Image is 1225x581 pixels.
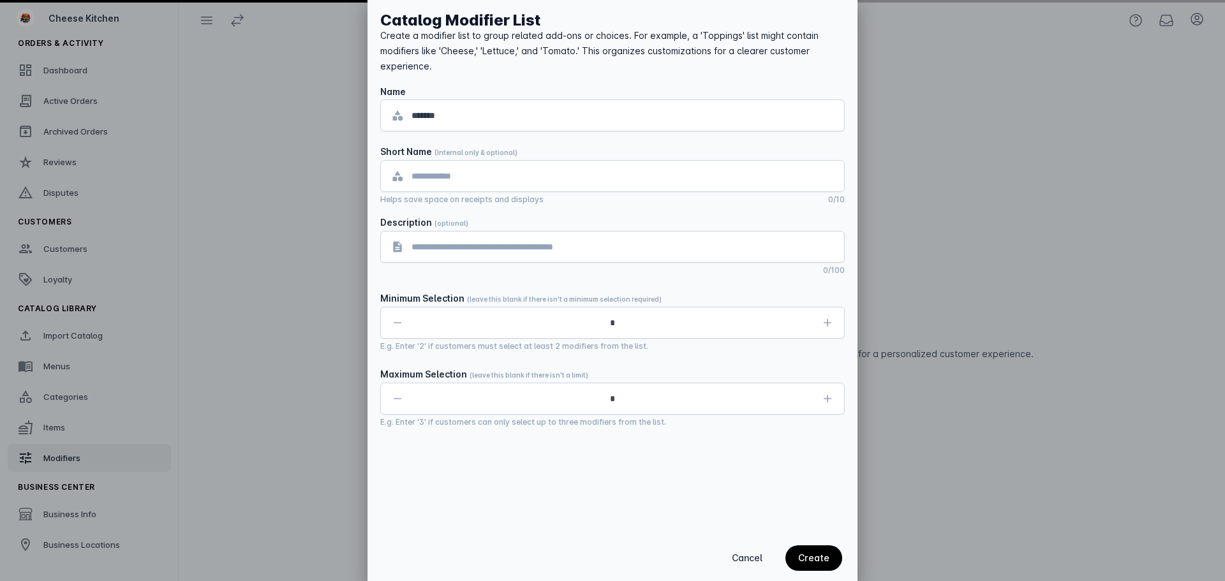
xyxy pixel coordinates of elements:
mat-hint: Helps save space on receipts and displays [380,192,544,205]
div: Name [380,84,406,99]
span: (optional) [434,219,468,227]
mat-hint: E.g. Enter '3' if customers can only select up to three modifiers from the list. [380,415,666,427]
span: Cancel [732,554,762,563]
onboarding-title: Catalog Modifier List [380,13,845,74]
span: (leave this blank if there isn't a minimum selection required) [467,295,662,303]
div: Create a modifier list to group related add-ons or choices. For example, a 'Toppings' list might ... [380,28,845,74]
mat-hint: 0/100 [823,263,845,276]
div: Create [798,554,829,563]
span: (leave this blank if there isn't a limit) [470,371,588,379]
div: Catalog Modifier List [380,13,845,28]
div: Short Name [380,144,517,160]
button: Cancel [719,545,775,571]
mat-hint: 0/10 [828,192,845,205]
div: Minimum Selection [380,291,662,307]
span: (Internal only & optional) [434,149,517,156]
div: Maximum Selection [380,367,588,383]
mat-hint: E.g. Enter '2' if customers must select at least 2 modifiers from the list. [380,339,648,351]
div: Description [380,215,468,231]
button: continue [785,545,842,571]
